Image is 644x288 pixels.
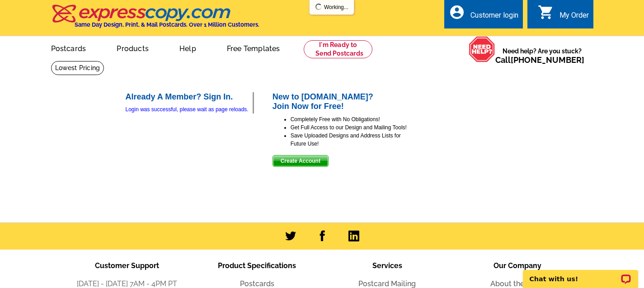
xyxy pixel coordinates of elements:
[126,92,253,102] h2: Already A Member? Sign In.
[126,105,253,113] div: Login was successful, please wait as page reloads.
[538,4,554,20] i: shopping_cart
[449,10,518,21] a: account_circle Customer login
[449,4,465,20] i: account_circle
[37,37,101,58] a: Postcards
[490,279,545,288] a: About the Team
[538,10,589,21] a: shopping_cart My Order
[291,132,408,148] li: Save Uploaded Designs and Address Lists for Future Use!
[358,279,416,288] a: Postcard Mailing
[372,261,402,270] span: Services
[95,261,159,270] span: Customer Support
[273,155,329,167] button: Create Account
[75,21,259,28] h4: Same Day Design, Print, & Mail Postcards. Over 1 Million Customers.
[273,156,328,166] span: Create Account
[240,279,274,288] a: Postcards
[102,37,163,58] a: Products
[494,261,541,270] span: Our Company
[470,11,518,24] div: Customer login
[495,47,589,65] span: Need help? Are you stuck?
[511,55,584,65] a: [PHONE_NUMBER]
[559,11,589,24] div: My Order
[495,55,584,65] span: Call
[291,115,408,123] li: Completely Free with No Obligations!
[273,92,408,112] h2: New to [DOMAIN_NAME]? Join Now for Free!
[315,3,322,10] img: loading...
[517,260,644,288] iframe: LiveChat chat widget
[291,123,408,132] li: Get Full Access to our Design and Mailing Tools!
[212,37,295,58] a: Free Templates
[469,36,495,62] img: help
[218,261,296,270] span: Product Specifications
[51,11,259,28] a: Same Day Design, Print, & Mail Postcards. Over 1 Million Customers.
[165,37,211,58] a: Help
